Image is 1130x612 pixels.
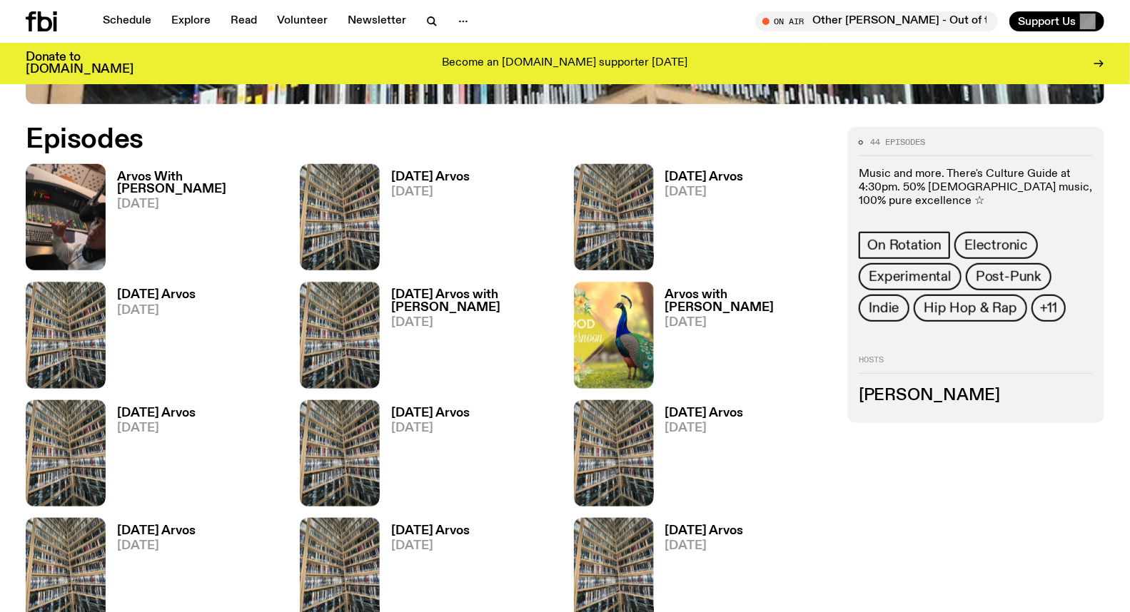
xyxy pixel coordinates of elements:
[391,186,470,198] span: [DATE]
[117,305,196,317] span: [DATE]
[26,282,106,388] img: A corner shot of the fbi music library
[859,263,962,290] a: Experimental
[443,57,688,70] p: Become an [DOMAIN_NAME] supporter [DATE]
[976,269,1041,285] span: Post-Punk
[300,400,380,506] img: A corner shot of the fbi music library
[117,540,196,552] span: [DATE]
[117,198,283,210] span: [DATE]
[859,388,1093,404] h3: [PERSON_NAME]
[574,400,654,506] img: A corner shot of the fbi music library
[391,422,470,434] span: [DATE]
[391,525,470,537] h3: [DATE] Arvos
[924,300,1017,316] span: Hip Hop & Rap
[665,171,744,183] h3: [DATE] Arvos
[914,295,1026,322] a: Hip Hop & Rap
[1040,300,1057,316] span: +11
[380,289,557,388] a: [DATE] Arvos with [PERSON_NAME][DATE]
[391,317,557,329] span: [DATE]
[339,11,415,31] a: Newsletter
[391,407,470,419] h3: [DATE] Arvos
[117,171,283,195] h3: Arvos With [PERSON_NAME]
[654,289,831,388] a: Arvos with [PERSON_NAME][DATE]
[574,164,654,270] img: A corner shot of the fbi music library
[867,238,942,253] span: On Rotation
[870,138,925,146] span: 44 episodes
[1031,295,1066,322] button: +11
[117,422,196,434] span: [DATE]
[869,269,952,285] span: Experimental
[26,51,133,76] h3: Donate to [DOMAIN_NAME]
[117,407,196,419] h3: [DATE] Arvos
[106,289,196,388] a: [DATE] Arvos[DATE]
[859,168,1093,209] p: Music and more. There's Culture Guide at 4:30pm. 50% [DEMOGRAPHIC_DATA] music, 100% pure excellen...
[300,282,380,388] img: A corner shot of the fbi music library
[268,11,336,31] a: Volunteer
[26,400,106,506] img: A corner shot of the fbi music library
[869,300,899,316] span: Indie
[391,171,470,183] h3: [DATE] Arvos
[859,356,1093,373] h2: Hosts
[26,127,739,153] h2: Episodes
[380,171,470,270] a: [DATE] Arvos[DATE]
[954,232,1038,259] a: Electronic
[665,540,744,552] span: [DATE]
[654,407,744,506] a: [DATE] Arvos[DATE]
[966,263,1051,290] a: Post-Punk
[665,317,831,329] span: [DATE]
[300,164,380,270] img: A corner shot of the fbi music library
[391,289,557,313] h3: [DATE] Arvos with [PERSON_NAME]
[574,282,654,388] img: A tacky greeting card type image of a peacock in a field. The text 'afternoon' is in a diamond gr...
[859,295,909,322] a: Indie
[665,422,744,434] span: [DATE]
[665,407,744,419] h3: [DATE] Arvos
[665,525,744,537] h3: [DATE] Arvos
[964,238,1028,253] span: Electronic
[859,232,950,259] a: On Rotation
[380,407,470,506] a: [DATE] Arvos[DATE]
[163,11,219,31] a: Explore
[106,171,283,270] a: Arvos With [PERSON_NAME][DATE]
[755,11,998,31] button: On AirOther [PERSON_NAME] - Out of the Box
[222,11,266,31] a: Read
[117,525,196,537] h3: [DATE] Arvos
[117,289,196,301] h3: [DATE] Arvos
[391,540,470,552] span: [DATE]
[94,11,160,31] a: Schedule
[654,171,744,270] a: [DATE] Arvos[DATE]
[1018,15,1076,28] span: Support Us
[665,289,831,313] h3: Arvos with [PERSON_NAME]
[665,186,744,198] span: [DATE]
[1009,11,1104,31] button: Support Us
[106,407,196,506] a: [DATE] Arvos[DATE]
